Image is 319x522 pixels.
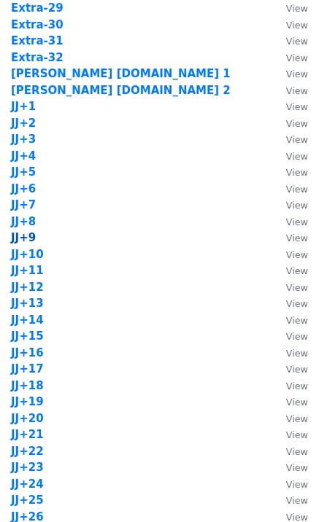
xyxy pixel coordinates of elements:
[272,1,308,15] a: View
[11,362,44,375] a: JJ+17
[11,231,36,244] a: JJ+9
[286,36,308,47] small: View
[272,362,308,375] a: View
[11,297,44,310] a: JJ+13
[286,282,308,293] small: View
[272,34,308,47] a: View
[286,134,308,145] small: View
[286,265,308,276] small: View
[272,117,308,130] a: View
[286,3,308,14] small: View
[272,67,308,80] a: View
[11,149,36,163] a: JJ+4
[272,264,308,277] a: View
[272,231,308,244] a: View
[11,117,36,130] a: JJ+2
[11,313,44,327] a: JJ+14
[11,494,44,507] a: JJ+25
[286,217,308,227] small: View
[11,395,44,408] a: JJ+19
[286,249,308,260] small: View
[11,248,44,261] a: JJ+10
[11,1,64,15] a: Extra-29
[11,346,44,359] a: JJ+16
[11,18,64,31] a: Extra-30
[286,315,308,326] small: View
[272,330,308,343] a: View
[272,84,308,97] a: View
[11,198,36,211] a: JJ+7
[286,20,308,31] small: View
[11,182,36,195] a: JJ+6
[272,428,308,441] a: View
[11,330,44,343] a: JJ+15
[272,100,308,113] a: View
[11,281,44,294] a: JJ+12
[272,445,308,458] a: View
[11,165,36,179] a: JJ+5
[11,100,36,113] a: JJ+1
[286,85,308,96] small: View
[286,397,308,408] small: View
[272,346,308,359] a: View
[286,364,308,375] small: View
[11,67,231,80] a: [PERSON_NAME] [DOMAIN_NAME] 1
[11,445,44,458] a: JJ+22
[11,84,231,97] a: [PERSON_NAME] [DOMAIN_NAME] 2
[272,248,308,261] a: View
[272,18,308,31] a: View
[286,200,308,211] small: View
[11,133,36,146] a: JJ+3
[286,167,308,178] small: View
[272,51,308,64] a: View
[11,51,64,64] strong: Extra-32
[11,264,44,277] a: JJ+11
[246,452,319,522] div: Chat Widget
[11,215,36,228] a: JJ+8
[272,198,308,211] a: View
[286,429,308,440] small: View
[11,428,44,441] a: JJ+21
[11,461,44,474] a: JJ+23
[272,395,308,408] a: View
[11,478,44,491] a: JJ+24
[272,182,308,195] a: View
[286,381,308,391] small: View
[11,34,64,47] a: Extra-31
[272,165,308,179] a: View
[272,149,308,163] a: View
[286,184,308,195] small: View
[11,412,44,425] a: JJ+20
[286,118,308,129] small: View
[286,348,308,359] small: View
[286,233,308,244] small: View
[286,151,308,162] small: View
[272,379,308,392] a: View
[11,379,44,392] a: JJ+18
